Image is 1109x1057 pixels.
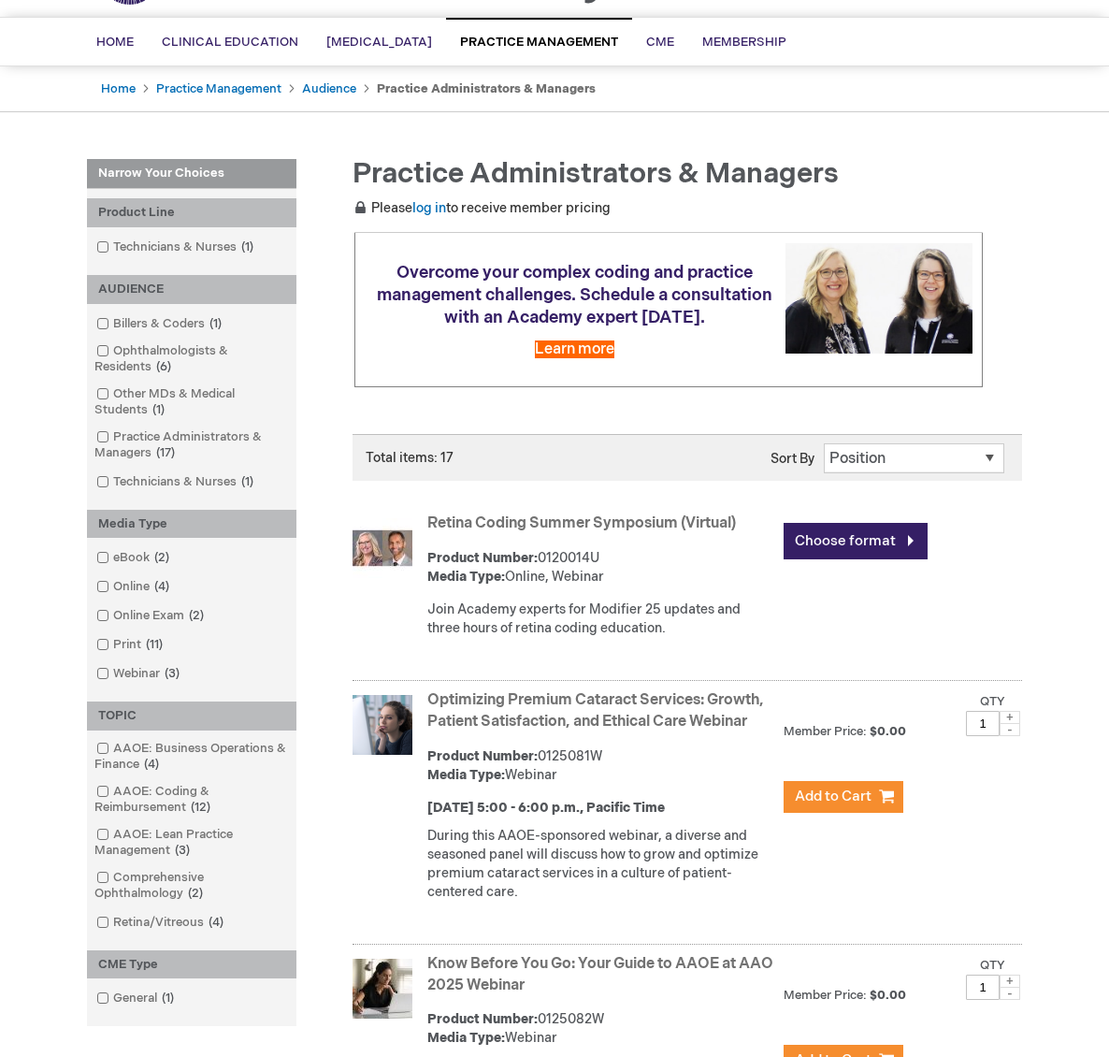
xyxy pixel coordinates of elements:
strong: Member Price: [784,724,867,739]
span: 2 [150,550,174,565]
strong: Media Type: [427,1030,505,1046]
strong: Media Type: [427,767,505,783]
span: 4 [204,915,228,930]
a: AAOE: Business Operations & Finance4 [92,740,292,774]
a: Technicians & Nurses1 [92,239,261,256]
strong: [DATE] 5:00 - 6:00 p.m., Pacific Time [427,800,665,816]
a: Audience [302,81,356,96]
span: [MEDICAL_DATA] [326,35,432,50]
img: Optimizing Premium Cataract Services: Growth, Patient Satisfaction, and Ethical Care Webinar [353,695,412,755]
a: Home [101,81,136,96]
a: log in [412,200,446,216]
img: Retina Coding Summer Symposium (Virtual) [353,518,412,578]
span: 12 [186,800,215,815]
img: Schedule a consultation with an Academy expert today [785,243,972,353]
a: Optimizing Premium Cataract Services: Growth, Patient Satisfaction, and Ethical Care Webinar [427,691,764,731]
span: 3 [170,843,194,858]
span: Clinical Education [162,35,298,50]
span: Overcome your complex coding and practice management challenges. Schedule a consultation with an ... [377,263,772,327]
strong: Product Number: [427,748,538,764]
span: 17 [151,445,180,460]
a: Technicians & Nurses1 [92,473,261,491]
a: AAOE: Lean Practice Management3 [92,826,292,860]
label: Sort By [771,451,814,467]
strong: Narrow Your Choices [87,159,296,189]
div: 0125082W Webinar [427,1010,774,1048]
span: 1 [237,474,258,489]
div: Join Academy experts for Modifier 25 updates and three hours of retina coding education. [427,601,774,638]
span: 1 [205,316,226,331]
strong: Product Number: [427,550,538,566]
span: 3 [160,666,184,681]
input: Qty [966,711,1000,736]
a: Learn more [535,340,614,358]
span: CME [646,35,674,50]
a: Print11 [92,636,170,654]
span: 4 [150,579,174,594]
label: Qty [980,958,1005,973]
img: Know Before You Go: Your Guide to AAOE at AAO 2025 Webinar [353,959,412,1019]
div: TOPIC [87,702,296,731]
div: AUDIENCE [87,275,296,304]
span: Membership [702,35,786,50]
a: Ophthalmologists & Residents6 [92,342,292,376]
a: General1 [92,990,181,1007]
div: 0120014U Online, Webinar [427,549,774,586]
span: Total items: 17 [366,450,454,466]
label: Qty [980,694,1005,709]
span: Home [96,35,134,50]
div: CME Type [87,950,296,979]
span: Add to Cart [795,788,871,805]
a: Other MDs & Medical Students1 [92,385,292,419]
a: AAOE: Coding & Reimbursement12 [92,783,292,817]
span: Practice Administrators & Managers [353,157,839,191]
a: Choose format [784,523,928,559]
span: 6 [151,359,176,374]
span: Please to receive member pricing [353,200,611,216]
button: Add to Cart [784,781,903,813]
span: 1 [148,402,169,417]
a: Comprehensive Ophthalmology2 [92,869,292,903]
span: 11 [141,637,167,652]
a: Know Before You Go: Your Guide to AAOE at AAO 2025 Webinar [427,955,773,994]
div: Media Type [87,510,296,539]
span: 4 [139,757,164,772]
a: Online4 [92,578,177,596]
a: Billers & Coders1 [92,315,229,333]
a: Retina Coding Summer Symposium (Virtual) [427,514,736,532]
strong: Media Type: [427,569,505,585]
a: Practice Administrators & Managers17 [92,428,292,462]
span: 1 [157,991,179,1006]
a: eBook2 [92,549,177,567]
input: Qty [966,975,1000,1000]
p: During this AAOE-sponsored webinar, a diverse and seasoned panel will discuss how to grow and opt... [427,827,774,902]
a: Webinar3 [92,665,187,683]
div: 0125081W Webinar [427,747,774,785]
a: Practice Management [156,81,281,96]
span: Practice Management [460,35,618,50]
span: 2 [183,886,208,901]
a: Online Exam2 [92,607,211,625]
strong: Product Number: [427,1011,538,1027]
span: 1 [237,239,258,254]
strong: Member Price: [784,988,867,1003]
span: $0.00 [870,724,909,739]
span: 2 [184,608,209,623]
span: $0.00 [870,988,909,1003]
div: Product Line [87,198,296,227]
strong: Practice Administrators & Managers [377,81,596,96]
a: Retina/Vitreous4 [92,914,231,932]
